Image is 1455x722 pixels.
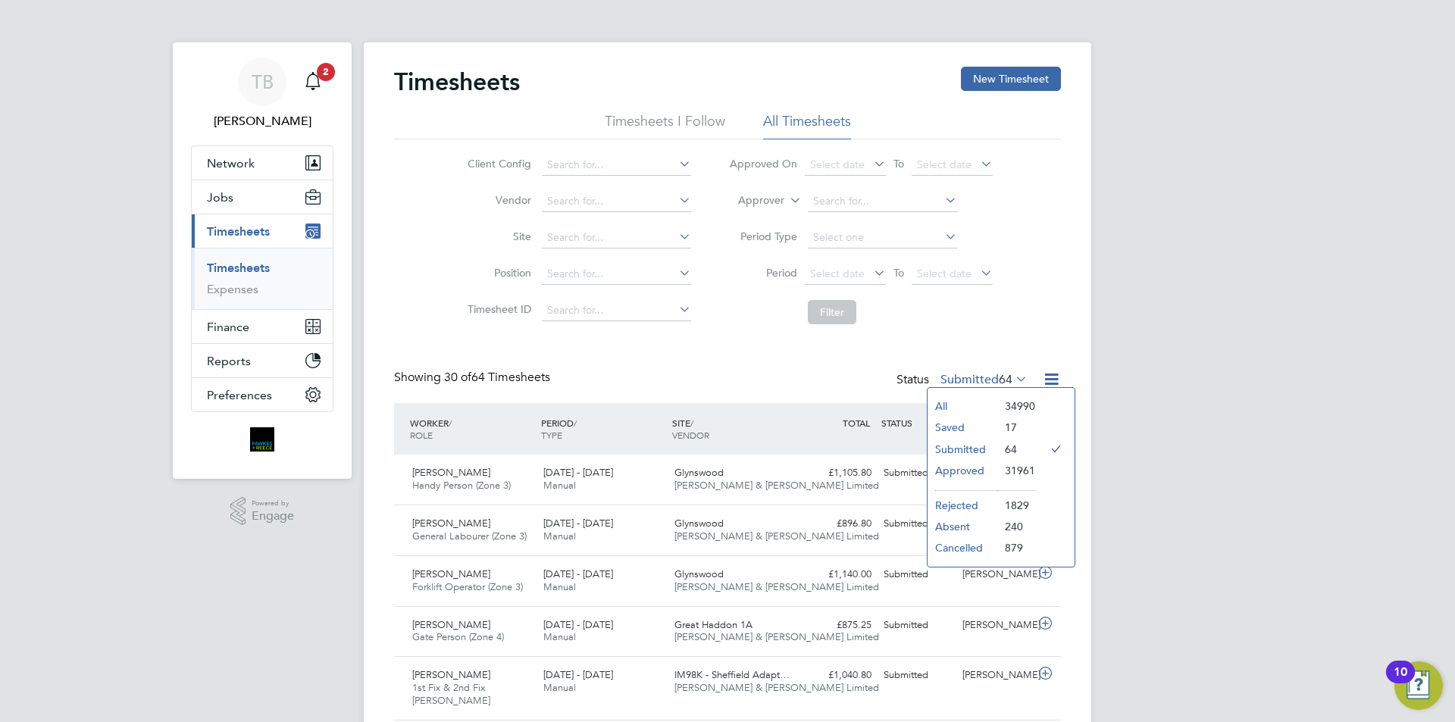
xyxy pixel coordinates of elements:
div: Submitted [878,461,956,486]
span: TOTAL [843,417,870,429]
span: 64 Timesheets [444,370,550,385]
span: Glynswood [674,517,724,530]
span: [PERSON_NAME] & [PERSON_NAME] Limited [674,580,879,593]
span: To [889,154,909,173]
a: 2 [298,58,328,106]
span: Manual [543,630,576,643]
div: Submitted [878,511,956,536]
span: [DATE] - [DATE] [543,668,613,681]
span: / [690,417,693,429]
input: Search for... [542,264,691,285]
span: [PERSON_NAME] [412,466,490,479]
span: Finance [207,320,249,334]
input: Search for... [808,191,957,212]
span: 30 of [444,370,471,385]
input: Search for... [542,191,691,212]
span: General Labourer (Zone 3) [412,530,527,542]
label: Submitted [940,372,1028,387]
span: To [889,263,909,283]
li: Approved [928,460,997,481]
span: [PERSON_NAME] [412,567,490,580]
span: [DATE] - [DATE] [543,466,613,479]
span: Timesheets [207,224,270,239]
div: £1,105.80 [799,461,878,486]
label: Period [729,266,797,280]
button: Open Resource Center, 10 new notifications [1394,661,1443,710]
a: Expenses [207,282,258,296]
span: [PERSON_NAME] & [PERSON_NAME] Limited [674,530,879,542]
input: Search for... [542,300,691,321]
button: New Timesheet [961,67,1061,91]
span: Powered by [252,497,294,510]
a: Powered byEngage [230,497,295,526]
div: £875.25 [799,613,878,638]
li: All [928,395,997,417]
label: Timesheet ID [463,302,531,316]
div: SITE [668,409,799,449]
li: Absent [928,516,997,537]
li: 240 [997,516,1035,537]
span: Reports [207,354,251,368]
span: [PERSON_NAME] & [PERSON_NAME] Limited [674,630,879,643]
span: Select date [917,267,972,280]
div: WORKER [406,409,537,449]
span: [PERSON_NAME] [412,618,490,631]
h2: Timesheets [394,67,520,97]
div: Timesheets [192,248,333,309]
button: Network [192,146,333,180]
li: 879 [997,537,1035,558]
label: Position [463,266,531,280]
div: [PERSON_NAME] [956,663,1035,688]
nav: Main navigation [173,42,352,479]
div: Submitted [878,613,956,638]
label: Site [463,230,531,243]
span: [DATE] - [DATE] [543,618,613,631]
div: £1,140.00 [799,562,878,587]
div: PERIOD [537,409,668,449]
span: VENDOR [672,429,709,441]
div: Submitted [878,562,956,587]
li: Submitted [928,439,997,460]
button: Preferences [192,378,333,411]
span: 64 [999,372,1012,387]
label: Client Config [463,157,531,170]
span: Select date [917,158,972,171]
li: Timesheets I Follow [605,112,725,139]
span: [PERSON_NAME] [412,668,490,681]
input: Search for... [542,227,691,248]
button: Finance [192,310,333,343]
li: 17 [997,417,1035,438]
span: Manual [543,580,576,593]
li: 64 [997,439,1035,460]
li: Saved [928,417,997,438]
div: £896.80 [799,511,878,536]
span: Tegan Bligh [191,112,333,130]
div: Showing [394,370,553,386]
span: Manual [543,530,576,542]
label: Approver [716,193,784,208]
a: TB[PERSON_NAME] [191,58,333,130]
div: [PERSON_NAME] [956,613,1035,638]
span: TB [252,72,274,92]
span: TYPE [541,429,562,441]
button: Timesheets [192,214,333,248]
img: bromak-logo-retina.png [250,427,274,452]
span: [DATE] - [DATE] [543,517,613,530]
button: Jobs [192,180,333,214]
span: [PERSON_NAME] [412,517,490,530]
a: Go to home page [191,427,333,452]
li: All Timesheets [763,112,851,139]
span: Engage [252,510,294,523]
li: 31961 [997,460,1035,481]
span: 1st Fix & 2nd Fix [PERSON_NAME] [412,681,490,707]
span: Select date [810,158,865,171]
label: Vendor [463,193,531,207]
div: Status [896,370,1031,391]
a: Timesheets [207,261,270,275]
button: Filter [808,300,856,324]
span: [PERSON_NAME] & [PERSON_NAME] Limited [674,479,879,492]
input: Search for... [542,155,691,176]
span: 2 [317,63,335,81]
div: STATUS [878,409,956,436]
span: Jobs [207,190,233,205]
